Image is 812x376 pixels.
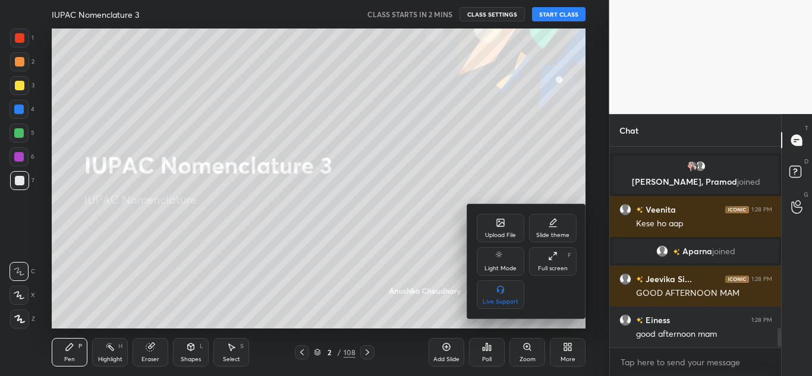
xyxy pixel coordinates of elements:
[484,266,517,271] div: Light Mode
[536,232,569,238] div: Slide theme
[568,252,571,258] div: F
[538,266,568,271] div: Full screen
[485,232,516,238] div: Upload File
[483,299,518,305] div: Live Support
